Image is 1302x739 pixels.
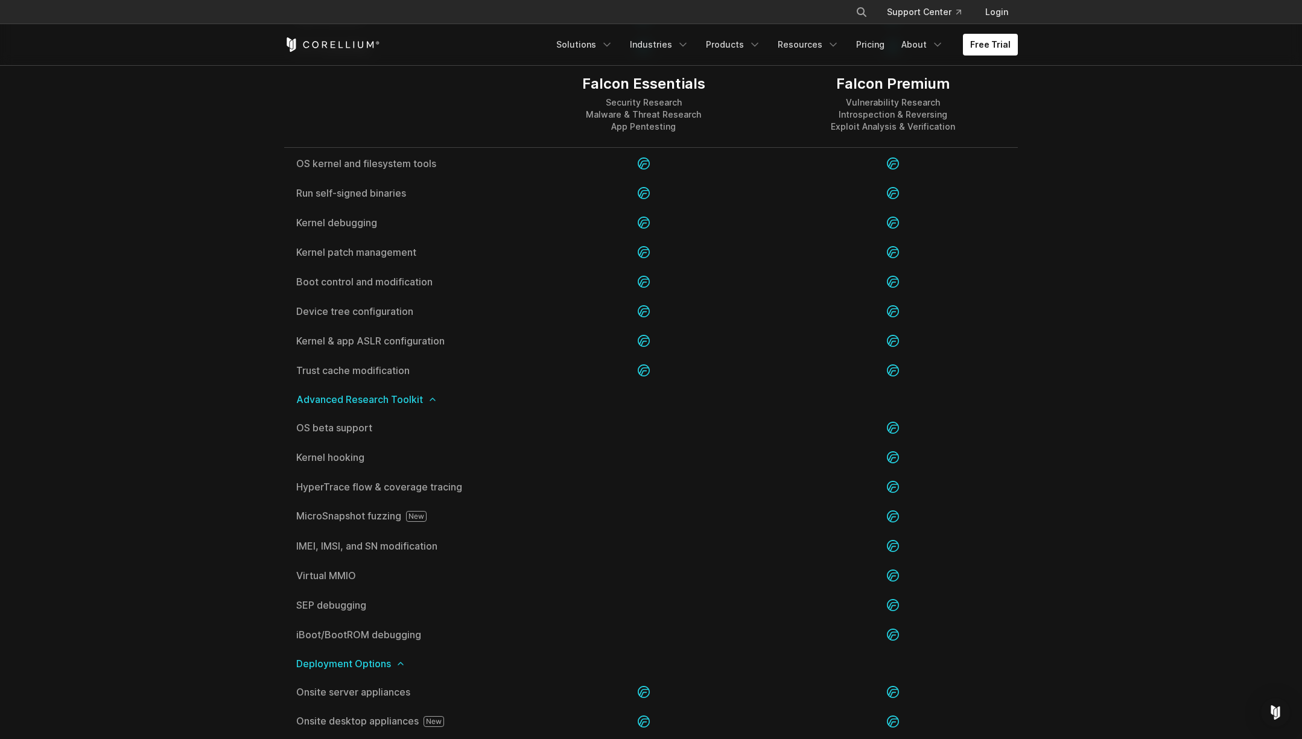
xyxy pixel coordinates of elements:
a: Kernel & app ASLR configuration [296,336,507,346]
a: iBoot/BootROM debugging [296,630,507,639]
div: Navigation Menu [549,34,1018,56]
div: Falcon Premium [831,75,955,93]
a: MicroSnapshot fuzzing [296,511,507,522]
a: OS kernel and filesystem tools [296,159,507,168]
a: Industries [623,34,696,56]
div: Open Intercom Messenger [1261,698,1290,727]
a: Device tree configuration [296,306,507,316]
a: IMEI, IMSI, and SN modification [296,541,507,551]
a: Kernel debugging [296,218,507,227]
span: Deployment Options [296,659,1006,668]
a: Boot control and modification [296,277,507,287]
span: OS beta support [296,423,507,433]
span: Run self-signed binaries [296,188,507,198]
a: Resources [770,34,846,56]
div: Falcon Essentials [582,75,705,93]
a: Free Trial [963,34,1018,56]
span: Advanced Research Toolkit [296,395,1006,404]
a: Products [699,34,768,56]
div: Security Research Malware & Threat Research App Pentesting [582,97,705,133]
a: Virtual MMIO [296,571,507,580]
a: Login [976,1,1018,23]
a: Pricing [849,34,892,56]
a: Kernel patch management [296,247,507,257]
div: Vulnerability Research Introspection & Reversing Exploit Analysis & Verification [831,97,955,133]
a: Kernel hooking [296,452,507,462]
a: Solutions [549,34,620,56]
a: Corellium Home [284,37,380,52]
div: Navigation Menu [841,1,1018,23]
span: Onsite server appliances [296,687,507,697]
a: Trust cache modification [296,366,507,375]
a: SEP debugging [296,600,507,610]
a: About [894,34,951,56]
span: Onsite desktop appliances [296,716,507,727]
a: HyperTrace flow & coverage tracing [296,482,507,492]
a: Support Center [877,1,971,23]
button: Search [851,1,872,23]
